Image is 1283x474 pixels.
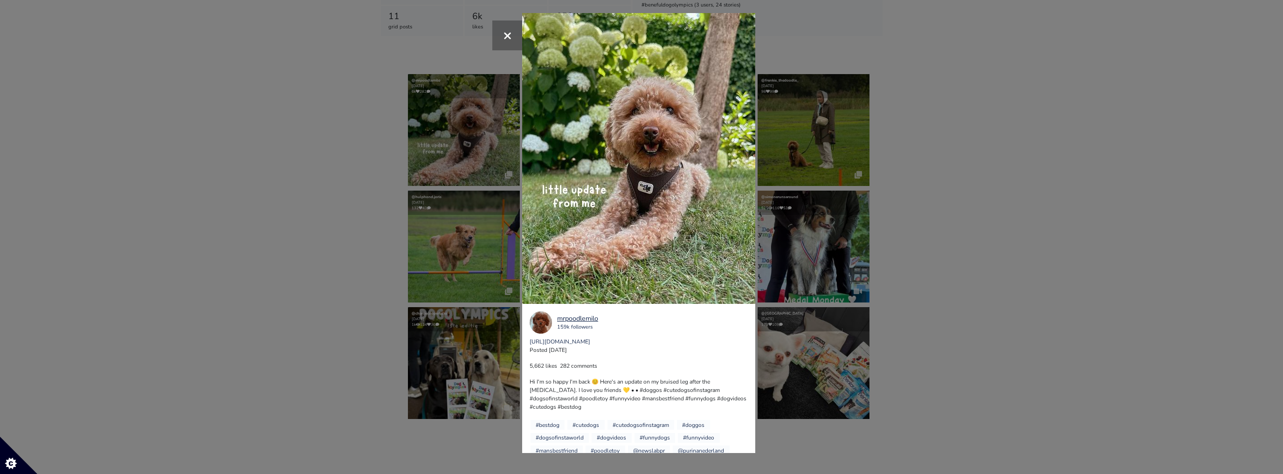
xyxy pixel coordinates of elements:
[557,323,598,331] div: 159k followers
[536,447,578,454] a: #mansbestfriend
[683,434,714,441] a: #funnyvideo
[557,314,598,324] a: mrpoodlemilo
[633,447,665,454] a: @newslabpr
[597,434,626,441] a: #dogvideos
[536,434,584,441] a: #dogsofinstaworld
[530,337,748,354] p: Posted [DATE]
[591,447,620,454] a: #poodletoy
[530,378,748,411] div: Hi I'm so happy I'm back 😊 Here's an update on my bruised leg after the [MEDICAL_DATA]. I love yo...
[573,421,599,429] a: #cutedogs
[536,421,559,429] a: #bestdog
[682,421,704,429] a: #doggos
[678,447,724,454] a: @purinanederland
[640,434,670,441] a: #funnydogs
[503,25,512,45] span: ×
[530,338,590,345] a: [URL][DOMAIN_NAME]
[530,362,748,370] p: 5,662 likes 282 comments
[613,421,669,429] a: #cutedogsofinstagram
[492,21,522,50] button: Close
[530,311,552,334] img: 38580218565.jpg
